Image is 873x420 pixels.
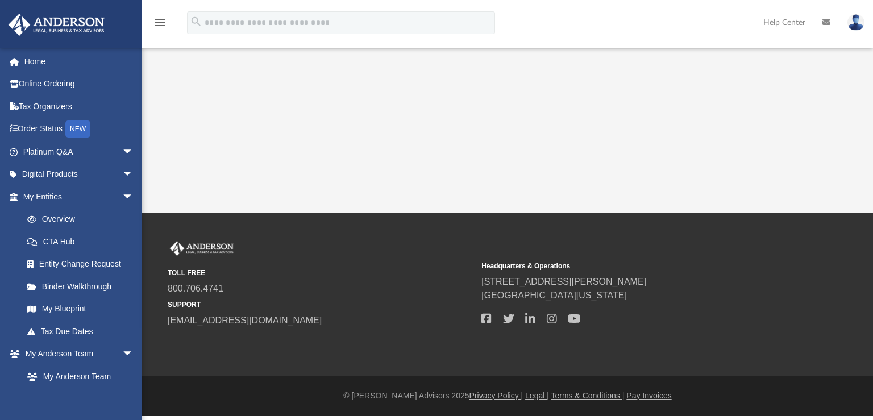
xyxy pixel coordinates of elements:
a: [STREET_ADDRESS][PERSON_NAME] [481,277,646,286]
div: © [PERSON_NAME] Advisors 2025 [142,390,873,402]
a: My Blueprint [16,298,145,321]
img: User Pic [847,14,864,31]
a: My Entitiesarrow_drop_down [8,185,151,208]
a: 800.706.4741 [168,284,223,293]
a: Tax Organizers [8,95,151,118]
small: TOLL FREE [168,268,473,278]
a: Online Ordering [8,73,151,95]
a: Home [8,50,151,73]
span: arrow_drop_down [122,343,145,366]
a: My Anderson Teamarrow_drop_down [8,343,145,365]
a: Entity Change Request [16,253,151,276]
span: arrow_drop_down [122,140,145,164]
a: Legal | [525,391,549,400]
a: Platinum Q&Aarrow_drop_down [8,140,151,163]
img: Anderson Advisors Platinum Portal [168,241,236,256]
a: Digital Productsarrow_drop_down [8,163,151,186]
a: Binder Walkthrough [16,275,151,298]
small: SUPPORT [168,300,473,310]
div: NEW [65,120,90,138]
i: search [190,15,202,28]
a: Privacy Policy | [469,391,523,400]
a: Tax Due Dates [16,320,151,343]
span: arrow_drop_down [122,185,145,209]
a: My Anderson Team [16,365,139,388]
img: Anderson Advisors Platinum Portal [5,14,108,36]
span: arrow_drop_down [122,163,145,186]
a: Pay Invoices [626,391,671,400]
a: CTA Hub [16,230,151,253]
small: Headquarters & Operations [481,261,787,271]
i: menu [153,16,167,30]
a: Overview [16,208,151,231]
a: [GEOGRAPHIC_DATA][US_STATE] [481,290,627,300]
a: Order StatusNEW [8,118,151,141]
a: Terms & Conditions | [551,391,625,400]
a: menu [153,22,167,30]
a: [EMAIL_ADDRESS][DOMAIN_NAME] [168,315,322,325]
